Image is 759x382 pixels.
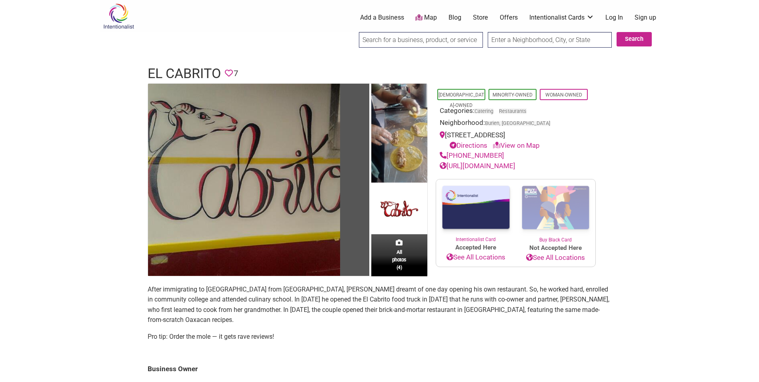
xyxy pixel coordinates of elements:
a: Log In [605,13,623,22]
a: Map [415,13,437,22]
img: Intentionalist [100,3,138,29]
a: Minority-Owned [493,92,533,98]
div: Categories: [440,106,592,118]
span: Burien, [GEOGRAPHIC_DATA] [485,121,550,126]
a: Intentionalist Card [436,179,516,243]
a: Sign up [635,13,656,22]
span: Accepted Here [436,243,516,252]
a: [PHONE_NUMBER] [440,151,504,159]
a: Blog [449,13,461,22]
div: [STREET_ADDRESS] [440,130,592,151]
h1: El Cabrito [148,64,221,83]
a: [DEMOGRAPHIC_DATA]-Owned [439,92,484,108]
a: See All Locations [516,253,595,263]
a: Directions [450,141,487,149]
input: Enter a Neighborhood, City, or State [488,32,612,48]
span: Not Accepted Here [516,243,595,253]
img: Intentionalist Card [436,179,516,236]
a: Add a Business [360,13,404,22]
input: Search for a business, product, or service [359,32,483,48]
button: Search [617,32,652,46]
a: See All Locations [436,252,516,263]
a: [URL][DOMAIN_NAME] [440,162,515,170]
a: Buy Black Card [516,179,595,243]
a: Store [473,13,488,22]
span: All photos (4) [392,248,407,271]
div: Neighborhood: [440,118,592,130]
a: Intentionalist Cards [529,13,594,22]
a: Woman-Owned [545,92,582,98]
a: Restaurants [499,108,527,114]
p: After immigrating to [GEOGRAPHIC_DATA] from [GEOGRAPHIC_DATA], [PERSON_NAME] dreamt of one day op... [148,284,612,325]
p: Pro tip: Order the mole — it gets rave reviews! [148,332,612,342]
img: Buy Black Card [516,179,595,236]
a: Offers [500,13,518,22]
a: View on Map [493,141,540,149]
a: Catering [475,108,493,114]
span: 7 [234,67,238,80]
